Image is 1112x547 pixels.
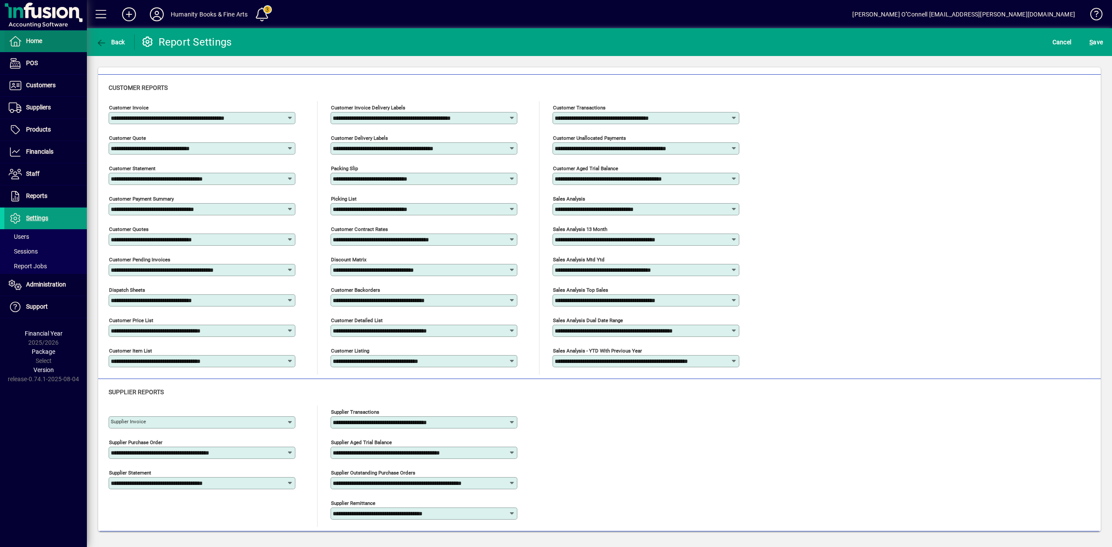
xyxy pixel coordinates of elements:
[109,196,174,202] mat-label: Customer Payment Summary
[4,274,87,296] a: Administration
[109,439,162,445] mat-label: Supplier purchase order
[331,165,358,171] mat-label: Packing Slip
[4,229,87,244] a: Users
[4,30,87,52] a: Home
[331,439,392,445] mat-label: Supplier aged trial balance
[109,389,164,395] span: Supplier reports
[331,409,379,415] mat-label: Supplier transactions
[26,37,42,44] span: Home
[553,226,607,232] mat-label: Sales analysis 13 month
[109,84,168,91] span: Customer reports
[331,257,367,263] mat-label: Discount Matrix
[331,348,369,354] mat-label: Customer Listing
[109,165,156,171] mat-label: Customer statement
[1052,35,1072,49] span: Cancel
[1089,39,1093,46] span: S
[109,287,145,293] mat-label: Dispatch sheets
[87,34,135,50] app-page-header-button: Back
[553,317,623,323] mat-label: Sales analysis dual date range
[111,418,146,425] mat-label: Supplier invoice
[94,34,127,50] button: Back
[331,226,388,232] mat-label: Customer Contract Rates
[553,287,608,293] mat-label: Sales analysis top sales
[331,317,383,323] mat-label: Customer Detailed List
[4,97,87,119] a: Suppliers
[4,141,87,163] a: Financials
[9,248,38,255] span: Sessions
[109,105,149,111] mat-label: Customer invoice
[331,500,375,506] mat-label: Supplier remittance
[331,287,380,293] mat-label: Customer Backorders
[1084,2,1101,30] a: Knowledge Base
[143,7,171,22] button: Profile
[4,75,87,96] a: Customers
[553,165,618,171] mat-label: Customer aged trial balance
[852,7,1075,21] div: [PERSON_NAME] O''Connell [EMAIL_ADDRESS][PERSON_NAME][DOMAIN_NAME]
[26,192,47,199] span: Reports
[115,7,143,22] button: Add
[26,82,56,89] span: Customers
[553,257,605,263] mat-label: Sales analysis mtd ytd
[109,317,153,323] mat-label: Customer Price List
[25,330,63,337] span: Financial Year
[26,126,51,133] span: Products
[109,470,151,476] mat-label: Supplier statement
[26,104,51,111] span: Suppliers
[1050,34,1074,50] button: Cancel
[4,244,87,259] a: Sessions
[4,259,87,273] a: Report Jobs
[26,170,40,177] span: Staff
[331,105,405,111] mat-label: Customer invoice delivery labels
[4,296,87,318] a: Support
[26,148,53,155] span: Financials
[331,135,388,141] mat-label: Customer delivery labels
[33,366,54,373] span: Version
[109,348,152,354] mat-label: Customer Item List
[331,196,357,202] mat-label: Picking List
[26,303,48,310] span: Support
[553,196,585,202] mat-label: Sales analysis
[96,39,125,46] span: Back
[1087,34,1105,50] button: Save
[109,135,146,141] mat-label: Customer quote
[109,257,170,263] mat-label: Customer pending invoices
[4,185,87,207] a: Reports
[141,35,232,49] div: Report Settings
[109,226,149,232] mat-label: Customer quotes
[331,470,415,476] mat-label: Supplier outstanding purchase orders
[553,135,626,141] mat-label: Customer unallocated payments
[26,281,66,288] span: Administration
[553,348,642,354] mat-label: Sales analysis - YTD with previous year
[171,7,248,21] div: Humanity Books & Fine Arts
[32,348,55,355] span: Package
[9,263,47,270] span: Report Jobs
[26,214,48,221] span: Settings
[1089,35,1103,49] span: ave
[553,105,606,111] mat-label: Customer transactions
[26,59,38,66] span: POS
[4,119,87,141] a: Products
[4,163,87,185] a: Staff
[9,233,29,240] span: Users
[4,53,87,74] a: POS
